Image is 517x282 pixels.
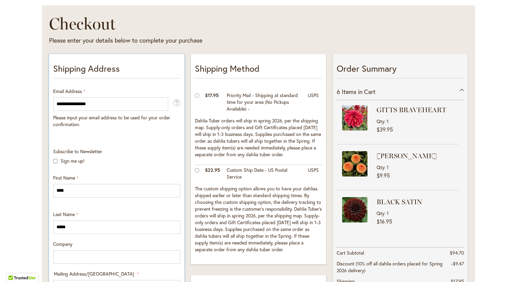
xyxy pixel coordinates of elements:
[305,90,322,116] td: USPS
[195,62,322,78] p: Shipping Method
[49,36,346,45] div: Please enter your details below to complete your purchase
[53,88,82,94] span: Email Address
[53,148,102,155] span: Subscribe to Newsletter
[377,197,457,207] strong: BLACK SATIN
[387,164,389,170] span: 1
[377,105,457,115] strong: GITTS BRAVEHEART
[387,118,389,124] span: 1
[5,258,24,277] iframe: Launch Accessibility Center
[337,62,464,78] p: Order Summary
[451,260,464,267] span: -$9.47
[342,197,367,222] img: BLACK SATIN
[377,172,390,179] span: $9.95
[195,116,322,165] td: Dahlia Tuber orders will ship in spring 2026, per the shipping map. Supply-only orders and Gift C...
[223,165,305,184] td: Custom Ship Date - US Postal Service
[377,126,393,133] span: $39.95
[205,167,220,173] span: $22.95
[53,174,75,181] span: First Name
[49,14,346,34] h1: Checkout
[54,271,134,277] span: Mailing Address/[GEOGRAPHIC_DATA]
[337,88,340,96] span: 6
[53,114,170,127] span: Please input your email address to be used for your order confirmation.
[342,88,376,96] span: Items in Cart
[377,210,384,216] span: Qty
[205,92,219,98] span: $17.95
[337,260,443,274] span: Discount (10% off all dahlia orders placed for Spring 2026 delivery)
[377,118,384,124] span: Qty
[387,210,389,216] span: 1
[53,62,180,78] p: Shipping Address
[377,164,384,170] span: Qty
[305,165,322,184] td: USPS
[450,250,464,256] span: $94.70
[337,247,443,258] th: Cart Subtotal
[53,241,72,247] span: Company
[342,151,367,177] img: AMBER QUEEN
[377,218,392,225] span: $16.95
[342,105,367,131] img: GITTS BRAVEHEART
[61,158,85,164] label: Sign me up!
[223,90,305,116] td: Priority Mail - Shipping at standard time for your area (No Pickups Available) -
[377,151,457,161] strong: [PERSON_NAME]
[53,211,75,217] span: Last Name
[195,184,322,256] td: The custom shipping option allows you to have your dahlias shipped earlier or later than standard...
